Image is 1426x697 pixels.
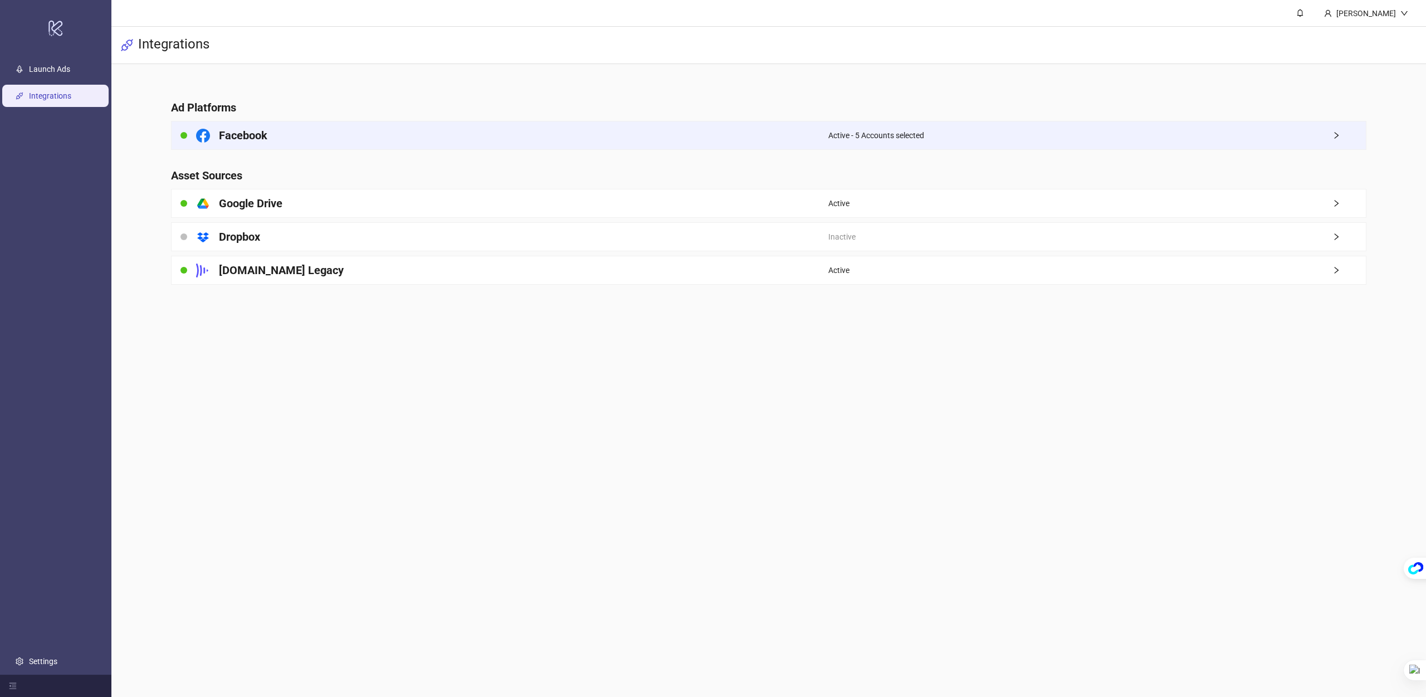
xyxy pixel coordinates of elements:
span: right [1332,233,1366,241]
div: [PERSON_NAME] [1332,7,1400,20]
a: Settings [29,657,57,666]
a: Google DriveActiveright [171,189,1366,218]
h3: Integrations [138,36,209,55]
h4: Ad Platforms [171,100,1366,115]
a: [DOMAIN_NAME] LegacyActiveright [171,256,1366,285]
span: Active [828,264,849,276]
a: FacebookActive - 5 Accounts selectedright [171,121,1366,150]
span: Active [828,197,849,209]
h4: [DOMAIN_NAME] Legacy [219,262,344,278]
a: DropboxInactiveright [171,222,1366,251]
span: Inactive [828,231,856,243]
a: Launch Ads [29,65,70,74]
a: Integrations [29,91,71,100]
h4: Facebook [219,128,267,143]
span: right [1332,266,1366,274]
h4: Google Drive [219,196,282,211]
span: menu-fold [9,682,17,690]
span: user [1324,9,1332,17]
span: Active - 5 Accounts selected [828,129,924,142]
span: right [1332,199,1366,207]
h4: Dropbox [219,229,260,245]
span: api [120,38,134,52]
svg: Frame.io Logo [196,264,210,277]
span: down [1400,9,1408,17]
span: bell [1296,9,1304,17]
h4: Asset Sources [171,168,1366,183]
span: right [1332,131,1366,139]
